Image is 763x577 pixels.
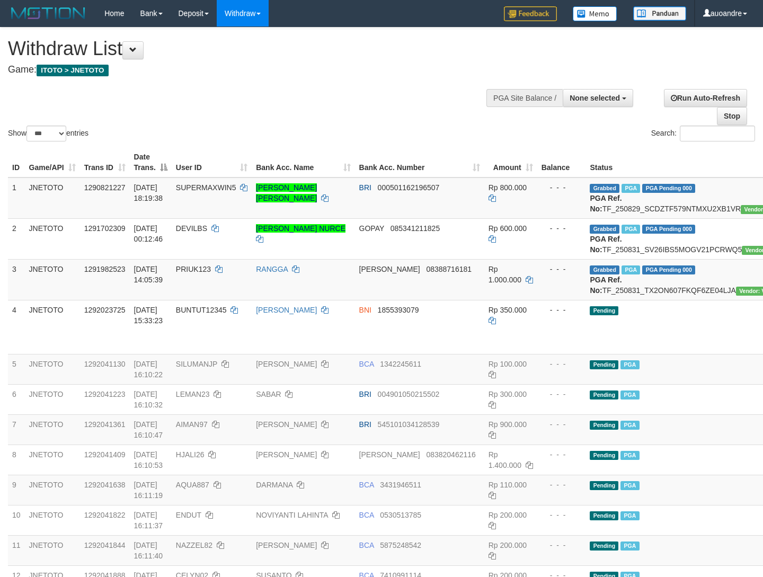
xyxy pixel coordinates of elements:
span: Grabbed [590,225,619,234]
span: BCA [359,511,374,519]
span: None selected [570,94,620,102]
span: [PERSON_NAME] [359,450,420,459]
span: Rp 1.400.000 [489,450,521,469]
div: - - - [542,359,582,369]
span: Marked by auowiliam [620,451,639,460]
td: 10 [8,505,25,535]
a: DARMANA [256,481,292,489]
span: Copy 08388716181 to clipboard [426,265,472,273]
button: None selected [563,89,633,107]
span: Pending [590,421,618,430]
span: 1292041223 [84,390,126,398]
span: Marked by auofahmi [620,511,639,520]
span: [DATE] 14:05:39 [134,265,163,284]
span: PGA Pending [642,184,695,193]
span: Rp 600.000 [489,224,527,233]
label: Show entries [8,126,88,141]
span: Grabbed [590,265,619,274]
span: Rp 200.000 [489,541,527,549]
span: Copy 0530513785 to clipboard [380,511,421,519]
span: Copy 3431946511 to clipboard [380,481,421,489]
span: [DATE] 00:12:46 [134,224,163,243]
th: Date Trans.: activate to sort column descending [130,147,172,177]
th: Game/API: activate to sort column ascending [25,147,80,177]
td: 3 [8,259,25,300]
span: [DATE] 18:19:38 [134,183,163,202]
th: Trans ID: activate to sort column ascending [80,147,130,177]
span: Rp 800.000 [489,183,527,192]
div: - - - [542,449,582,460]
th: Bank Acc. Name: activate to sort column ascending [252,147,354,177]
a: [PERSON_NAME] [256,306,317,314]
span: BNI [359,306,371,314]
span: BRI [359,390,371,398]
span: [DATE] 16:11:19 [134,481,163,500]
span: Pending [590,511,618,520]
td: JNETOTO [25,177,80,219]
td: JNETOTO [25,505,80,535]
span: 1292023725 [84,306,126,314]
td: 1 [8,177,25,219]
span: Rp 900.000 [489,420,527,429]
span: BCA [359,481,374,489]
span: BCA [359,360,374,368]
span: [DATE] 16:10:22 [134,360,163,379]
td: 6 [8,384,25,414]
span: LEMAN23 [176,390,210,398]
td: JNETOTO [25,218,80,259]
div: - - - [542,305,582,315]
a: Stop [717,107,747,125]
span: Marked by auowiliam [622,184,640,193]
span: BRI [359,420,371,429]
img: MOTION_logo.png [8,5,88,21]
h1: Withdraw List [8,38,498,59]
span: Marked by auofahmi [620,360,639,369]
span: PGA Pending [642,265,695,274]
td: JNETOTO [25,300,80,354]
span: BRI [359,183,371,192]
h4: Game: [8,65,498,75]
select: Showentries [26,126,66,141]
span: BCA [359,541,374,549]
img: Button%20Memo.svg [573,6,617,21]
span: Marked by auofahmi [622,265,640,274]
th: User ID: activate to sort column ascending [172,147,252,177]
b: PGA Ref. No: [590,235,622,254]
span: Rp 200.000 [489,511,527,519]
a: RANGGA [256,265,288,273]
span: NAZZEL82 [176,541,212,549]
span: [DATE] 16:10:53 [134,450,163,469]
span: Copy 1342245611 to clipboard [380,360,421,368]
div: - - - [542,419,582,430]
th: ID [8,147,25,177]
span: 1292041130 [84,360,126,368]
td: 4 [8,300,25,354]
span: Rp 300.000 [489,390,527,398]
td: 7 [8,414,25,445]
span: Copy 004901050215502 to clipboard [378,390,440,398]
div: - - - [542,389,582,400]
span: [DATE] 16:11:40 [134,541,163,560]
span: AIMAN97 [176,420,208,429]
span: Pending [590,360,618,369]
span: Copy 000501162196507 to clipboard [378,183,440,192]
b: PGA Ref. No: [590,276,622,295]
td: 8 [8,445,25,475]
span: 1291982523 [84,265,126,273]
span: Copy 545101034128539 to clipboard [378,420,440,429]
td: JNETOTO [25,414,80,445]
span: SUPERMAXWIN5 [176,183,236,192]
span: Marked by auofahmi [620,542,639,551]
span: Rp 110.000 [489,481,527,489]
span: Copy 083820462116 to clipboard [426,450,475,459]
span: [DATE] 16:10:32 [134,390,163,409]
a: [PERSON_NAME] [PERSON_NAME] [256,183,317,202]
td: JNETOTO [25,384,80,414]
span: GOPAY [359,224,384,233]
span: Pending [590,481,618,490]
td: JNETOTO [25,475,80,505]
span: 1292041361 [84,420,126,429]
td: 2 [8,218,25,259]
td: 9 [8,475,25,505]
a: Run Auto-Refresh [664,89,747,107]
